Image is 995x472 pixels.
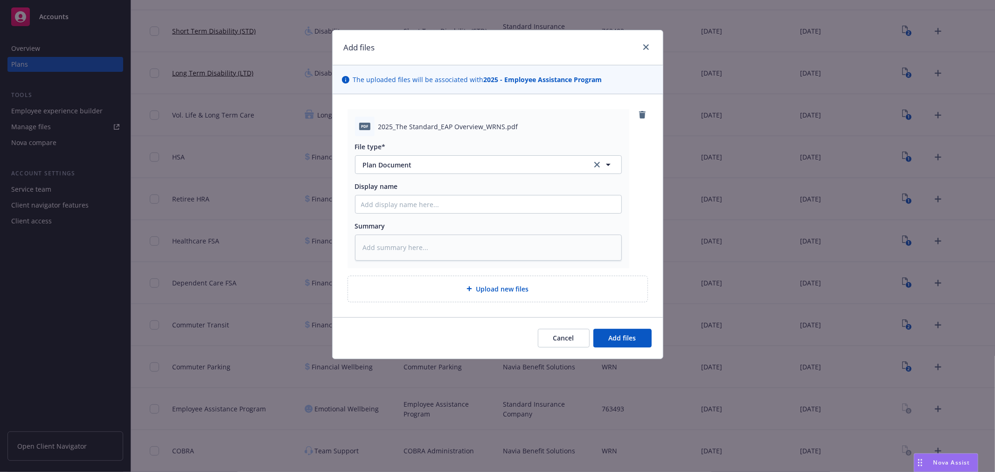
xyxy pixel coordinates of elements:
div: Upload new files [348,276,648,302]
button: Nova Assist [914,453,978,472]
button: Plan Documentclear selection [355,155,622,174]
input: Add display name here... [355,195,621,213]
span: The uploaded files will be associated with [353,75,602,84]
strong: 2025 - Employee Assistance Program [484,75,602,84]
a: clear selection [591,159,603,170]
span: Add files [609,333,636,342]
div: Drag to move [914,454,926,472]
h1: Add files [344,42,375,54]
span: pdf [359,123,370,130]
span: Display name [355,182,398,191]
span: Upload new files [476,284,529,294]
span: Cancel [553,333,574,342]
span: File type* [355,142,386,151]
span: Summary [355,222,385,230]
span: 2025_The Standard_EAP Overview_WRNS.pdf [378,122,518,132]
button: Add files [593,329,652,347]
button: Cancel [538,329,590,347]
a: remove [637,109,648,120]
a: close [640,42,652,53]
span: Plan Document [363,160,579,170]
span: Nova Assist [933,458,970,466]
